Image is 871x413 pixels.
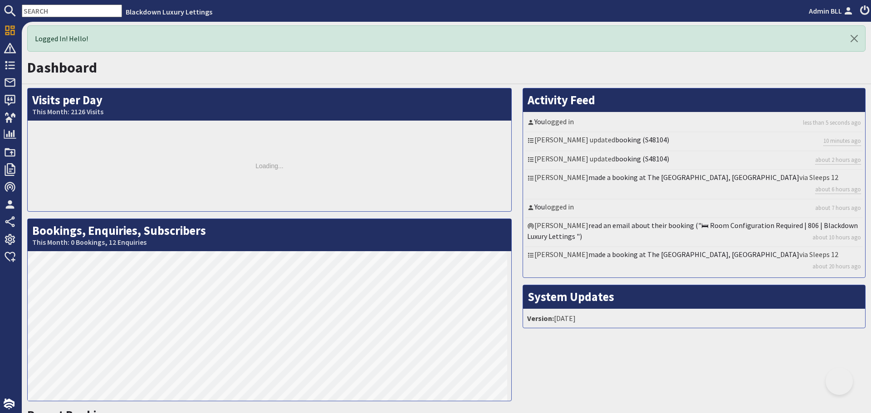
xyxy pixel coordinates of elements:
input: SEARCH [22,5,122,17]
a: System Updates [528,289,614,304]
li: logged in [525,199,863,218]
a: made a booking at The [GEOGRAPHIC_DATA], [GEOGRAPHIC_DATA] [588,173,799,182]
a: Blackdown Luxury Lettings [126,7,212,16]
h2: Bookings, Enquiries, Subscribers [28,219,511,251]
a: Dashboard [27,58,97,77]
div: Logged In! Hello! [27,25,866,52]
div: Loading... [28,121,511,211]
li: [PERSON_NAME] via Sleeps 12 [525,170,863,199]
small: This Month: 0 Bookings, 12 Enquiries [32,238,507,247]
a: about 10 hours ago [812,233,861,242]
li: [PERSON_NAME] [525,218,863,247]
a: Admin BLL [809,5,855,16]
li: [PERSON_NAME] updated [525,151,863,170]
a: made a booking at The [GEOGRAPHIC_DATA], [GEOGRAPHIC_DATA] [588,250,799,259]
iframe: Toggle Customer Support [826,368,853,395]
li: [DATE] [525,311,863,326]
a: You [534,117,545,126]
strong: Version: [527,314,554,323]
small: This Month: 2126 Visits [32,107,507,116]
li: [PERSON_NAME] via Sleeps 12 [525,247,863,275]
a: booking (S48104) [615,135,669,144]
li: [PERSON_NAME] updated [525,132,863,151]
a: about 6 hours ago [815,185,861,194]
a: booking (S48104) [615,154,669,163]
a: about 20 hours ago [812,262,861,271]
a: read an email about their booking ("🛏 Room Configuration Required | 806 | Blackdown Luxury Lettin... [527,221,858,241]
li: logged in [525,114,863,132]
h2: Visits per Day [28,88,511,121]
a: about 2 hours ago [815,155,861,165]
a: Activity Feed [528,92,595,107]
img: staytech_i_w-64f4e8e9ee0a9c174fd5317b4b171b261742d2d393467e5bdba4413f4f884c10.svg [4,398,15,409]
a: You [534,202,545,211]
a: about 7 hours ago [815,204,861,212]
a: 10 minutes ago [823,136,861,146]
a: less than 5 seconds ago [803,118,861,127]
